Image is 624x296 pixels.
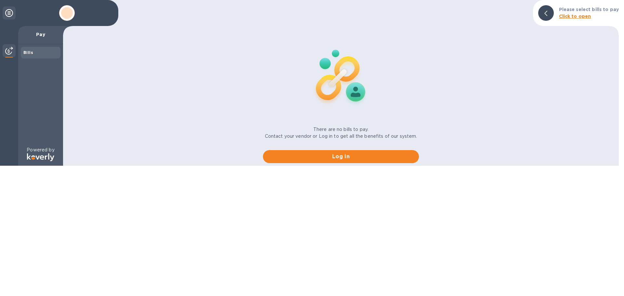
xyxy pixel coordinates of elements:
[23,50,33,55] b: Bills
[559,7,619,12] b: Please select bills to pay
[268,153,414,161] span: Log in
[27,153,54,161] img: Logo
[27,147,54,153] p: Powered by
[265,126,417,140] p: There are no bills to pay. Contact your vendor or Log in to get all the benefits of our system.
[23,31,58,38] p: Pay
[559,14,591,19] b: Click to open
[263,150,419,163] button: Log in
